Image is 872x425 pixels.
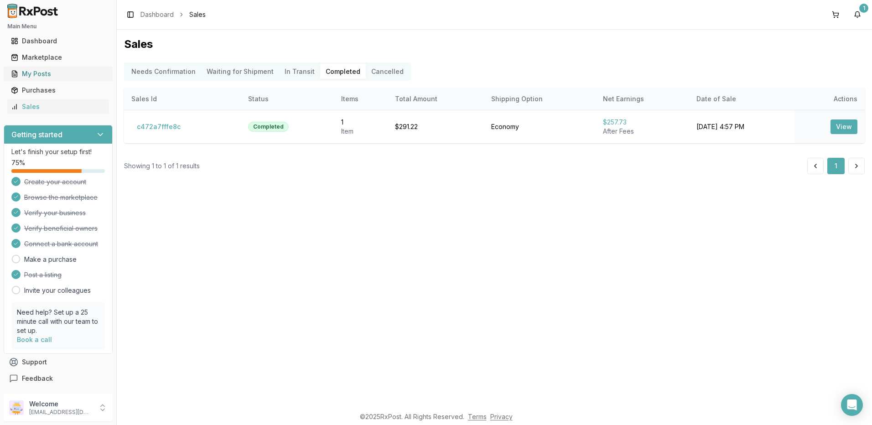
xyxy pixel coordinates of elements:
[689,88,794,110] th: Date of Sale
[11,158,25,167] span: 75 %
[140,10,206,19] nav: breadcrumb
[9,400,24,415] img: User avatar
[131,119,186,134] button: c472a7fffe8c
[11,69,105,78] div: My Posts
[395,122,477,131] div: $291.22
[859,4,868,13] div: 1
[11,53,105,62] div: Marketplace
[11,102,105,111] div: Sales
[24,224,98,233] span: Verify beneficial owners
[4,4,62,18] img: RxPost Logo
[24,270,62,280] span: Post a listing
[827,158,845,174] button: 1
[484,88,596,110] th: Shipping Option
[468,413,487,420] a: Terms
[841,394,863,416] div: Open Intercom Messenger
[17,336,52,343] a: Book a call
[7,23,109,30] h2: Main Menu
[341,118,380,127] div: 1
[29,399,93,409] p: Welcome
[4,354,113,370] button: Support
[4,50,113,65] button: Marketplace
[7,66,109,82] a: My Posts
[24,286,91,295] a: Invite your colleagues
[189,10,206,19] span: Sales
[124,161,200,171] div: Showing 1 to 1 of 1 results
[24,239,98,249] span: Connect a bank account
[341,127,380,136] div: Item
[124,37,865,52] h1: Sales
[24,208,86,218] span: Verify your business
[7,82,109,98] a: Purchases
[248,122,289,132] div: Completed
[4,67,113,81] button: My Posts
[24,193,98,202] span: Browse the marketplace
[795,88,865,110] th: Actions
[126,64,201,79] button: Needs Confirmation
[850,7,865,22] button: 1
[4,34,113,48] button: Dashboard
[596,88,690,110] th: Net Earnings
[24,177,86,187] span: Create your account
[11,129,62,140] h3: Getting started
[29,409,93,416] p: [EMAIL_ADDRESS][DOMAIN_NAME]
[334,88,388,110] th: Items
[603,127,682,136] div: After Fees
[22,374,53,383] span: Feedback
[490,413,513,420] a: Privacy
[241,88,334,110] th: Status
[388,88,484,110] th: Total Amount
[491,122,588,131] div: Economy
[320,64,366,79] button: Completed
[603,118,682,127] div: $257.73
[24,255,77,264] a: Make a purchase
[4,83,113,98] button: Purchases
[7,98,109,115] a: Sales
[4,370,113,387] button: Feedback
[124,88,241,110] th: Sales Id
[4,99,113,114] button: Sales
[696,122,787,131] div: [DATE] 4:57 PM
[366,64,409,79] button: Cancelled
[830,119,857,134] button: View
[11,147,105,156] p: Let's finish your setup first!
[17,308,99,335] p: Need help? Set up a 25 minute call with our team to set up.
[201,64,279,79] button: Waiting for Shipment
[140,10,174,19] a: Dashboard
[11,36,105,46] div: Dashboard
[11,86,105,95] div: Purchases
[7,49,109,66] a: Marketplace
[279,64,320,79] button: In Transit
[7,33,109,49] a: Dashboard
